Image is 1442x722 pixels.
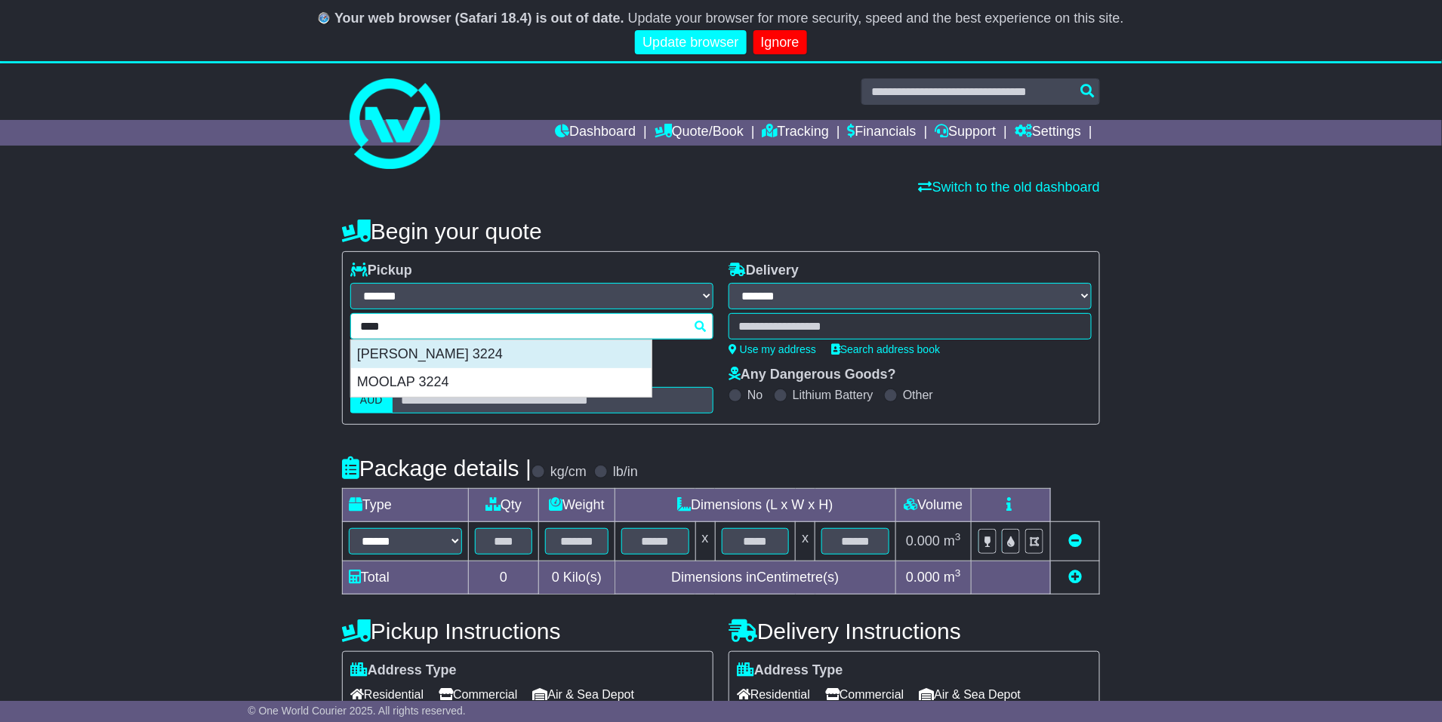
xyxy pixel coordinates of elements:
[729,263,799,279] label: Delivery
[342,219,1100,244] h4: Begin your quote
[729,343,816,355] a: Use my address
[539,561,615,594] td: Kilo(s)
[906,570,940,585] span: 0.000
[350,263,412,279] label: Pickup
[729,619,1100,644] h4: Delivery Instructions
[1068,570,1082,585] a: Add new item
[895,489,971,522] td: Volume
[343,561,469,594] td: Total
[469,561,539,594] td: 0
[763,120,829,146] a: Tracking
[944,533,961,548] span: m
[615,489,895,522] td: Dimensions (L x W x H)
[343,489,469,522] td: Type
[935,120,997,146] a: Support
[350,683,424,706] span: Residential
[248,705,466,717] span: © One World Courier 2025. All rights reserved.
[350,387,393,413] label: AUD
[469,489,539,522] td: Qty
[729,367,896,383] label: Any Dangerous Goods?
[695,522,715,561] td: x
[342,456,532,481] h4: Package details |
[737,662,843,679] label: Address Type
[533,683,635,706] span: Air & Sea Depot
[350,662,457,679] label: Address Type
[737,683,810,706] span: Residential
[439,683,517,706] span: Commercial
[796,522,815,561] td: x
[919,180,1100,195] a: Switch to the old dashboard
[747,388,763,402] label: No
[613,464,638,481] label: lb/in
[552,570,559,585] span: 0
[903,388,933,402] label: Other
[955,567,961,579] sup: 3
[342,619,713,644] h4: Pickup Instructions
[351,368,652,397] div: MOOLAP 3224
[655,120,744,146] a: Quote/Book
[825,683,904,706] span: Commercial
[635,30,746,55] a: Update browser
[351,340,652,369] div: [PERSON_NAME] 3224
[1068,533,1082,548] a: Remove this item
[753,30,807,55] a: Ignore
[628,11,1124,26] span: Update your browser for more security, speed and the best experience on this site.
[906,533,940,548] span: 0.000
[793,388,874,402] label: Lithium Battery
[831,343,940,355] a: Search address book
[615,561,895,594] td: Dimensions in Centimetre(s)
[920,683,1021,706] span: Air & Sea Depot
[334,11,624,26] b: Your web browser (Safari 18.4) is out of date.
[848,120,917,146] a: Financials
[550,464,587,481] label: kg/cm
[539,489,615,522] td: Weight
[944,570,961,585] span: m
[350,313,713,339] typeahead: Please provide city
[555,120,636,146] a: Dashboard
[955,531,961,542] sup: 3
[1015,120,1081,146] a: Settings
